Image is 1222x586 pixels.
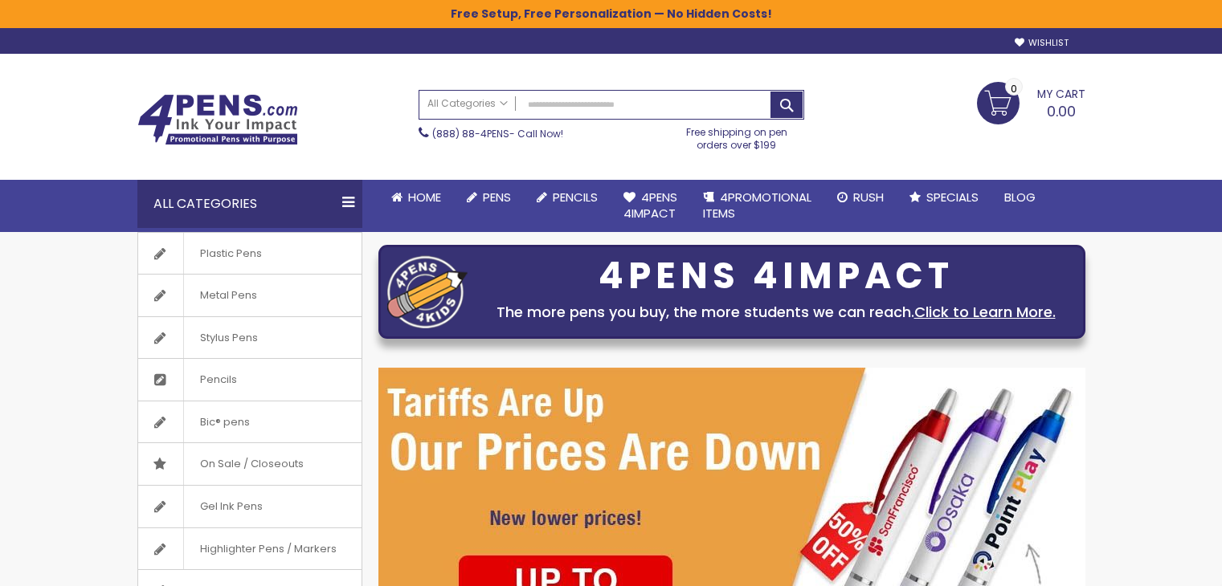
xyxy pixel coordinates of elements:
a: Click to Learn More. [914,302,1056,322]
span: 4PROMOTIONAL ITEMS [703,189,811,222]
img: 4Pens Custom Pens and Promotional Products [137,94,298,145]
a: Home [378,180,454,215]
a: 4Pens4impact [611,180,690,232]
span: Pens [483,189,511,206]
span: - Call Now! [432,127,563,140]
a: (888) 88-4PENS [432,127,509,140]
a: 4PROMOTIONALITEMS [690,180,824,232]
span: Specials [926,189,979,206]
a: Specials [897,180,991,215]
a: Metal Pens [138,275,362,316]
a: All Categories [419,91,516,117]
a: Stylus Pens [138,317,362,359]
a: Pens [454,180,524,215]
span: Bic® pens [183,401,266,443]
span: 4Pens 4impact [623,189,677,222]
span: Pencils [553,189,598,206]
a: Wishlist [1015,37,1069,49]
span: Plastic Pens [183,233,278,275]
a: 0.00 0 [977,82,1085,122]
span: Home [408,189,441,206]
span: Rush [853,189,884,206]
span: 0 [1011,81,1017,96]
a: Bic® pens [138,401,362,443]
a: Highlighter Pens / Markers [138,528,362,570]
div: All Categories [137,180,362,228]
div: 4PENS 4IMPACT [476,259,1077,293]
span: Blog [1004,189,1036,206]
span: Highlighter Pens / Markers [183,528,353,570]
a: Gel Ink Pens [138,486,362,527]
span: Gel Ink Pens [183,486,279,527]
span: 0.00 [1047,101,1076,121]
a: Pencils [524,180,611,215]
a: Pencils [138,359,362,401]
a: Rush [824,180,897,215]
span: Pencils [183,359,253,401]
img: four_pen_logo.png [387,255,468,328]
span: On Sale / Closeouts [183,443,320,485]
div: Free shipping on pen orders over $199 [669,120,804,152]
span: Stylus Pens [183,317,274,359]
span: All Categories [427,97,508,110]
a: Plastic Pens [138,233,362,275]
a: On Sale / Closeouts [138,443,362,485]
div: The more pens you buy, the more students we can reach. [476,301,1077,324]
a: Blog [991,180,1048,215]
span: Metal Pens [183,275,273,316]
